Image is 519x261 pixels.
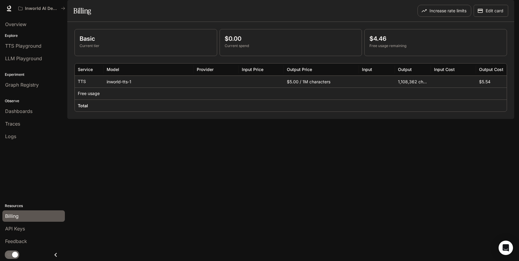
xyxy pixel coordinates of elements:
[78,103,88,109] h6: Total
[369,34,502,43] p: $4.46
[225,43,357,49] p: Current spend
[434,67,455,72] div: Input Cost
[78,67,93,72] div: Service
[104,76,194,87] div: inworld-tts-1
[78,79,86,85] p: TTS
[107,67,119,72] div: Model
[474,5,508,17] button: Edit card
[479,67,503,72] div: Output Cost
[16,2,68,14] button: All workspaces
[287,67,312,72] div: Output Price
[395,76,431,87] div: 1,108,362 characters
[398,67,412,72] div: Output
[369,43,502,49] p: Free usage remaining
[225,34,357,43] p: $0.00
[242,67,263,72] div: Input Price
[78,90,100,96] p: Free usage
[284,76,359,87] div: $5.00 / 1M characters
[80,43,212,49] p: Current tier
[80,34,212,43] p: Basic
[197,67,214,72] div: Provider
[499,241,513,255] div: Open Intercom Messenger
[25,6,59,11] p: Inworld AI Demos
[73,5,91,17] h1: Billing
[417,5,471,17] button: Increase rate limits
[362,67,372,72] div: Input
